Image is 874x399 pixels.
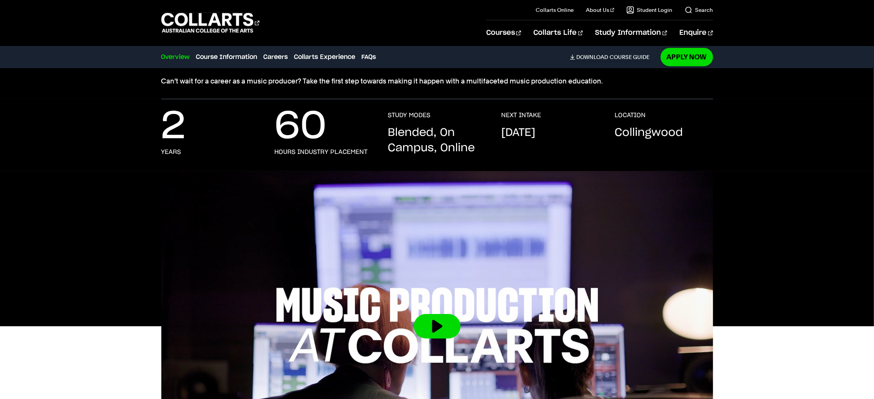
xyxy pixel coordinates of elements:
p: Can’t wait for a career as a music producer? Take the first step towards making it happen with a ... [161,76,713,87]
a: FAQs [362,52,376,62]
p: Collingwood [615,125,683,141]
a: Search [685,6,713,14]
a: DownloadCourse Guide [570,54,656,61]
div: Go to homepage [161,12,259,34]
a: Overview [161,52,190,62]
a: Collarts Online [536,6,574,14]
span: Download [577,54,608,61]
h3: STUDY MODES [388,111,431,119]
p: 60 [275,111,327,142]
a: Apply Now [661,48,713,66]
a: Course Information [196,52,257,62]
h3: LOCATION [615,111,646,119]
h3: NEXT INTAKE [502,111,541,119]
a: Careers [264,52,288,62]
p: Blended, On Campus, Online [388,125,486,156]
a: Student Login [626,6,672,14]
a: Collarts Life [533,20,583,46]
a: Collarts Experience [294,52,356,62]
a: Enquire [679,20,713,46]
a: Courses [486,20,521,46]
p: [DATE] [502,125,536,141]
h3: hours industry placement [275,148,368,156]
a: About Us [586,6,614,14]
a: Study Information [595,20,667,46]
h3: Years [161,148,181,156]
p: 2 [161,111,186,142]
